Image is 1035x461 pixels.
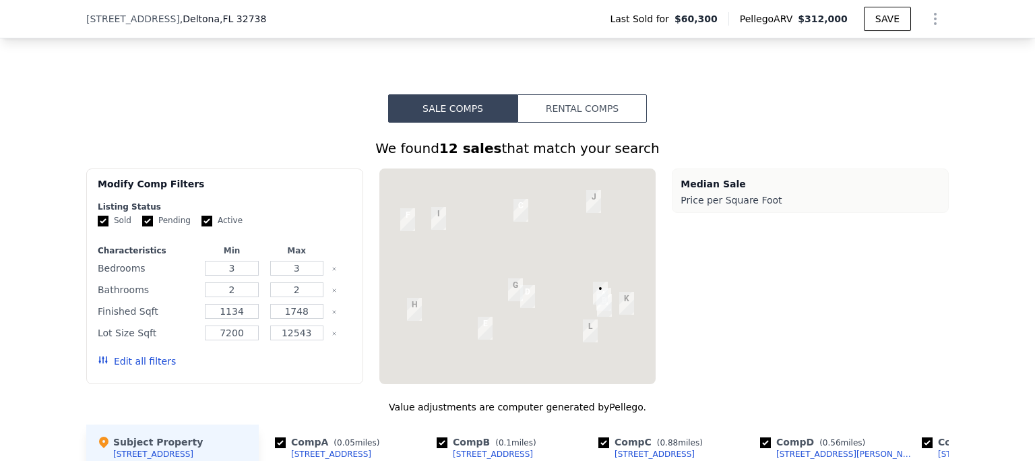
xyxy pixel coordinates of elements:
[938,449,1018,460] div: [STREET_ADDRESS]
[439,140,502,156] strong: 12 sales
[400,208,415,231] div: 930 Humphrey Blvd
[332,309,337,315] button: Clear
[615,449,695,460] div: [STREET_ADDRESS]
[86,12,180,26] span: [STREET_ADDRESS]
[586,190,601,213] div: 1050 Wanderer Dr
[113,449,193,460] div: [STREET_ADDRESS]
[437,435,542,449] div: Comp B
[275,435,385,449] div: Comp A
[267,245,326,256] div: Max
[619,292,634,315] div: 637 Twin Lake Ave
[597,294,612,317] div: 628 Mountain Way Ave
[98,259,197,278] div: Bedrooms
[332,331,337,336] button: Clear
[201,215,243,226] label: Active
[431,207,446,230] div: 970 Courtland Blvd
[98,216,108,226] input: Sold
[220,13,266,24] span: , FL 32738
[593,282,608,305] div: 685 Spreading Oak Ave
[652,438,708,448] span: ( miles)
[328,438,385,448] span: ( miles)
[864,7,911,31] button: SAVE
[202,245,261,256] div: Min
[517,94,647,123] button: Rental Comps
[499,438,511,448] span: 0.1
[98,324,197,342] div: Lot Size Sqft
[760,435,871,449] div: Comp D
[97,435,203,449] div: Subject Property
[478,317,493,340] div: 545 Cloudcroft Dr
[598,449,695,460] a: [STREET_ADDRESS]
[201,216,212,226] input: Active
[675,12,718,26] span: $60,300
[681,177,940,191] div: Median Sale
[98,302,197,321] div: Finished Sqft
[453,449,533,460] div: [STREET_ADDRESS]
[142,215,191,226] label: Pending
[513,199,528,222] div: 3407 Goldenhills St
[98,245,197,256] div: Characteristics
[776,449,916,460] div: [STREET_ADDRESS][PERSON_NAME]
[583,319,598,342] div: 3690 Sunday Dr
[86,139,949,158] div: We found that match your search
[823,438,841,448] span: 0.56
[922,5,949,32] button: Show Options
[98,215,131,226] label: Sold
[740,12,798,26] span: Pellego ARV
[332,288,337,293] button: Clear
[490,438,541,448] span: ( miles)
[760,449,916,460] a: [STREET_ADDRESS][PERSON_NAME]
[388,94,517,123] button: Sale Comps
[180,12,267,26] span: , Deltona
[598,435,708,449] div: Comp C
[98,355,176,368] button: Edit all filters
[681,191,940,210] div: Price per Square Foot
[508,278,523,301] div: 670 Mosquero Ave
[98,177,352,202] div: Modify Comp Filters
[610,12,675,26] span: Last Sold for
[437,449,533,460] a: [STREET_ADDRESS]
[520,285,535,308] div: 659 Stallings Ave
[922,449,1018,460] a: [STREET_ADDRESS]
[98,202,352,212] div: Listing Status
[291,449,371,460] div: [STREET_ADDRESS]
[660,438,678,448] span: 0.88
[332,266,337,272] button: Clear
[142,216,153,226] input: Pending
[407,298,422,321] div: 3013 Hunkin Cir
[337,438,355,448] span: 0.05
[814,438,871,448] span: ( miles)
[798,13,848,24] span: $312,000
[922,435,1031,449] div: Comp E
[86,400,949,414] div: Value adjustments are computer generated by Pellego .
[275,449,371,460] a: [STREET_ADDRESS]
[98,280,197,299] div: Bathrooms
